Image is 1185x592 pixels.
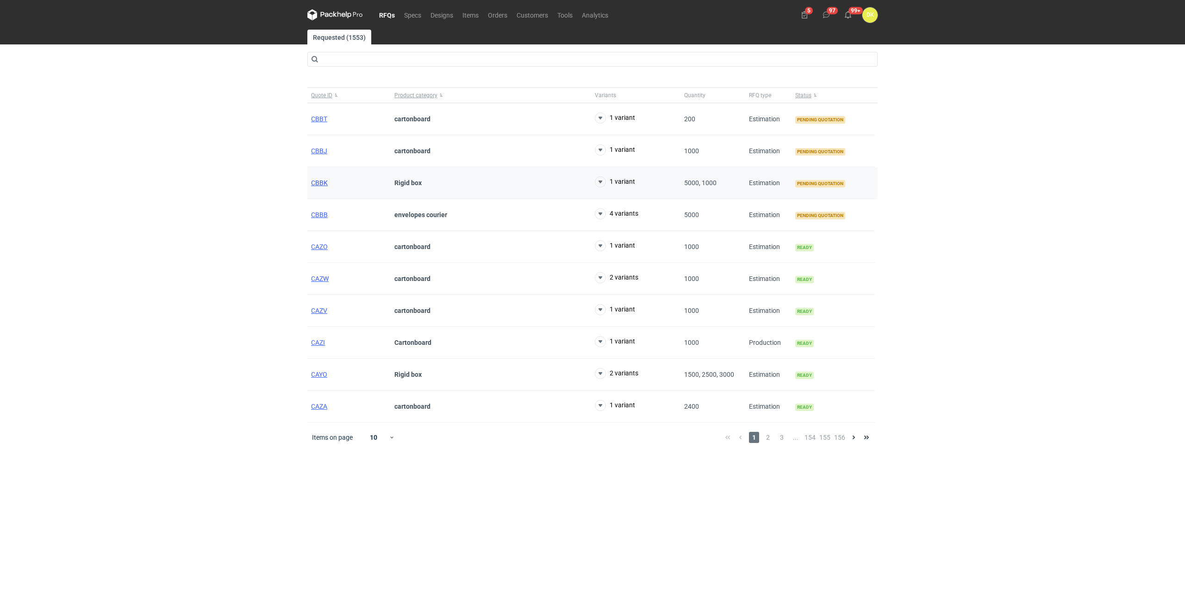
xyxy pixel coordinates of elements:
button: DK [862,7,878,23]
span: Ready [795,244,814,251]
svg: Packhelp Pro [307,9,363,20]
div: Production [745,327,792,359]
div: Estimation [745,295,792,327]
strong: Cartonboard [394,339,431,346]
div: Estimation [745,359,792,391]
div: 10 [359,431,389,444]
span: Pending quotation [795,212,845,219]
a: CAZI [311,339,325,346]
strong: cartonboard [394,275,430,282]
a: CAZV [311,307,327,314]
button: 1 variant [595,176,635,187]
button: Quote ID [307,88,391,103]
span: 5000 [684,211,699,218]
a: Tools [553,9,577,20]
span: Ready [795,276,814,283]
span: 154 [805,432,816,443]
button: 4 variants [595,208,638,219]
button: 1 variant [595,112,635,124]
span: Ready [795,372,814,379]
a: CBBJ [311,147,327,155]
a: RFQs [374,9,399,20]
button: 1 variant [595,304,635,315]
button: 1 variant [595,240,635,251]
span: Ready [795,340,814,347]
span: ... [791,432,801,443]
span: 2 [763,432,773,443]
a: Analytics [577,9,613,20]
button: 2 variants [595,272,638,283]
a: CBBK [311,179,328,187]
a: Customers [512,9,553,20]
span: Variants [595,92,616,99]
strong: cartonboard [394,403,430,410]
span: Pending quotation [795,116,845,124]
a: Designs [426,9,458,20]
button: 1 variant [595,400,635,411]
span: Items on page [312,433,353,442]
span: 1 [749,432,759,443]
span: 3 [777,432,787,443]
button: 1 variant [595,336,635,347]
span: 156 [834,432,845,443]
button: Product category [391,88,591,103]
div: Estimation [745,167,792,199]
strong: cartonboard [394,307,430,314]
span: 200 [684,115,695,123]
span: 1000 [684,339,699,346]
a: Items [458,9,483,20]
strong: envelopes courier [394,211,447,218]
a: CAZO [311,243,328,250]
div: Estimation [745,263,792,295]
button: Status [792,88,875,103]
button: 5 [797,7,812,22]
div: Dominika Kaczyńska [862,7,878,23]
span: 1000 [684,275,699,282]
a: Specs [399,9,426,20]
a: CAZA [311,403,327,410]
a: Orders [483,9,512,20]
span: Pending quotation [795,180,845,187]
a: CBBB [311,211,328,218]
span: 1000 [684,147,699,155]
span: Pending quotation [795,148,845,156]
span: 2400 [684,403,699,410]
span: Ready [795,404,814,411]
span: 1000 [684,243,699,250]
button: 99+ [841,7,855,22]
span: Quantity [684,92,705,99]
span: 155 [819,432,830,443]
strong: Rigid box [394,179,422,187]
div: Estimation [745,103,792,135]
span: Ready [795,308,814,315]
button: 1 variant [595,144,635,156]
a: CBBT [311,115,327,123]
strong: cartonboard [394,147,430,155]
span: Quote ID [311,92,332,99]
div: Estimation [745,199,792,231]
span: Product category [394,92,437,99]
span: 1000 [684,307,699,314]
button: 2 variants [595,368,638,379]
button: 97 [819,7,834,22]
div: Estimation [745,231,792,263]
span: 5000, 1000 [684,179,717,187]
strong: Rigid box [394,371,422,378]
strong: cartonboard [394,115,430,123]
strong: cartonboard [394,243,430,250]
a: Requested (1553) [307,30,371,44]
span: 1500, 2500, 3000 [684,371,734,378]
div: Estimation [745,391,792,423]
a: CAZW [311,275,329,282]
span: CAYO [311,371,327,378]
